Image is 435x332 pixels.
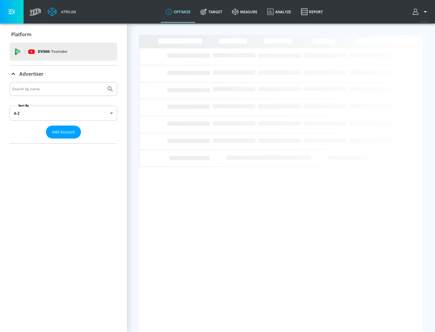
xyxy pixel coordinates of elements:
nav: list of Advertiser [10,139,117,143]
p: Youtube [51,48,67,55]
p: Platform [11,31,31,38]
button: Add Account [46,126,81,139]
a: Atrium [48,7,76,16]
a: Target [195,1,227,23]
label: Sort By [17,104,30,107]
p: Advertiser [19,71,43,77]
div: Atrium [59,9,76,14]
p: DV360: [38,48,67,55]
a: Analyze [262,1,296,23]
a: optimize [161,1,195,23]
div: Advertiser [10,82,117,143]
a: measure [227,1,262,23]
div: Platform [10,26,117,43]
a: Report [296,1,328,23]
div: A-Z [10,106,117,121]
div: Advertiser [10,65,117,82]
div: DV360: Youtube [10,43,117,61]
span: Add Account [52,129,75,136]
span: v 4.22.2 [420,20,429,23]
input: Search by name [12,85,104,93]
